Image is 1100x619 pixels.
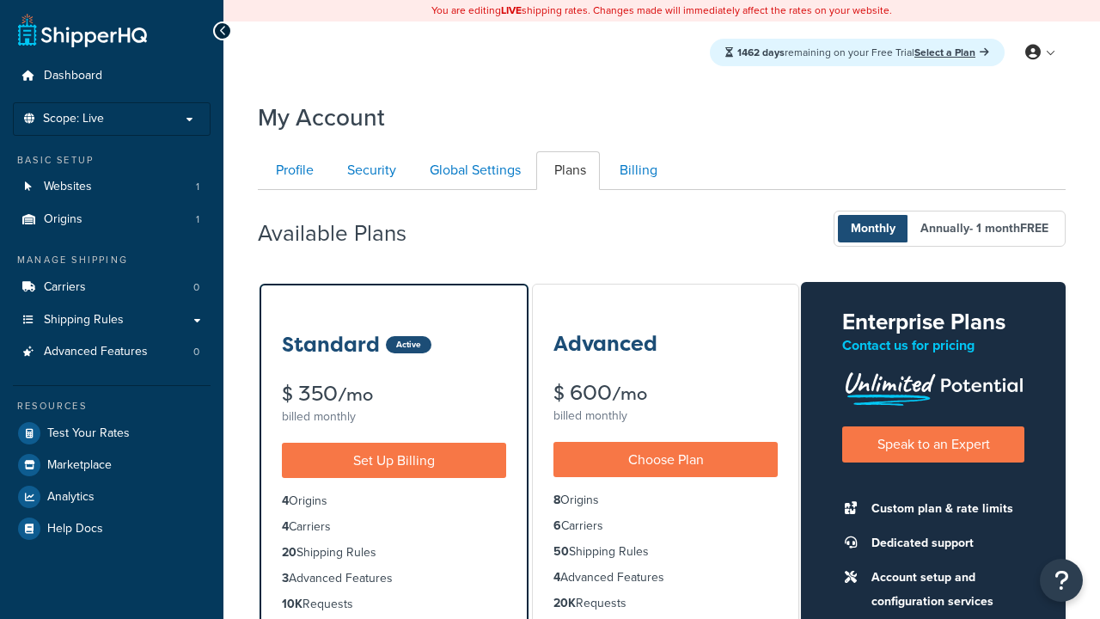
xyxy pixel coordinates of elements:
li: Dedicated support [863,531,1024,555]
a: Advanced Features 0 [13,336,211,368]
span: Websites [44,180,92,194]
div: Resources [13,399,211,414]
li: Carriers [13,272,211,303]
span: Carriers [44,280,86,295]
li: Origins [282,492,506,511]
div: Basic Setup [13,153,211,168]
button: Monthly Annually- 1 monthFREE [834,211,1066,247]
h2: Enterprise Plans [842,309,1024,334]
h3: Advanced [553,333,657,355]
span: Advanced Features [44,345,148,359]
a: Security [329,151,410,190]
strong: 20K [553,594,576,612]
span: Annually [907,215,1061,242]
li: Custom plan & rate limits [863,497,1024,521]
div: Manage Shipping [13,253,211,267]
li: Advanced Features [553,568,778,587]
div: $ 600 [553,383,778,404]
strong: 50 [553,542,569,561]
li: Carriers [553,517,778,536]
span: - 1 month [969,219,1048,237]
strong: 20 [282,543,296,561]
a: Profile [258,151,327,190]
img: Unlimited Potential [842,366,1024,406]
span: Test Your Rates [47,426,130,441]
span: Analytics [47,490,95,505]
li: Shipping Rules [282,543,506,562]
li: Origins [553,491,778,510]
span: Shipping Rules [44,313,124,328]
strong: 10K [282,595,302,613]
a: Help Docs [13,513,211,544]
a: Marketplace [13,450,211,481]
span: 1 [196,180,199,194]
a: Origins 1 [13,204,211,236]
h1: My Account [258,101,385,134]
a: Carriers 0 [13,272,211,303]
span: Scope: Live [43,112,104,126]
strong: 8 [553,491,560,509]
span: 0 [193,345,199,359]
small: /mo [612,382,647,406]
span: Monthly [838,215,908,242]
a: Websites 1 [13,171,211,203]
li: Carriers [282,518,506,536]
span: Dashboard [44,69,102,83]
strong: 3 [282,569,289,587]
a: Dashboard [13,60,211,92]
span: 1 [196,212,199,227]
strong: 6 [553,517,561,535]
a: Billing [602,151,671,190]
span: 0 [193,280,199,295]
span: Origins [44,212,82,227]
li: Shipping Rules [553,542,778,561]
a: Plans [536,151,600,190]
a: Select a Plan [914,45,989,60]
b: FREE [1020,219,1048,237]
div: $ 350 [282,383,506,405]
a: Test Your Rates [13,418,211,449]
span: Help Docs [47,522,103,536]
li: Requests [282,595,506,614]
small: /mo [338,383,373,407]
a: Analytics [13,481,211,512]
a: Shipping Rules [13,304,211,336]
strong: 4 [282,492,289,510]
li: Requests [553,594,778,613]
p: Contact us for pricing [842,334,1024,358]
strong: 4 [282,518,289,536]
div: remaining on your Free Trial [710,39,1005,66]
strong: 1462 days [737,45,785,60]
h2: Available Plans [258,221,432,246]
li: Advanced Features [13,336,211,368]
li: Account setup and configuration services [863,566,1024,614]
div: billed monthly [553,404,778,428]
strong: 4 [553,568,560,586]
span: Marketplace [47,458,112,473]
li: Advanced Features [282,569,506,588]
a: Global Settings [412,151,535,190]
div: billed monthly [282,405,506,429]
a: ShipperHQ Home [18,13,147,47]
a: Speak to an Expert [842,426,1024,462]
button: Open Resource Center [1040,559,1083,602]
li: Origins [13,204,211,236]
b: LIVE [501,3,522,18]
li: Websites [13,171,211,203]
h3: Standard [282,334,380,356]
div: Active [386,336,431,353]
a: Set Up Billing [282,443,506,478]
a: Choose Plan [553,442,778,477]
